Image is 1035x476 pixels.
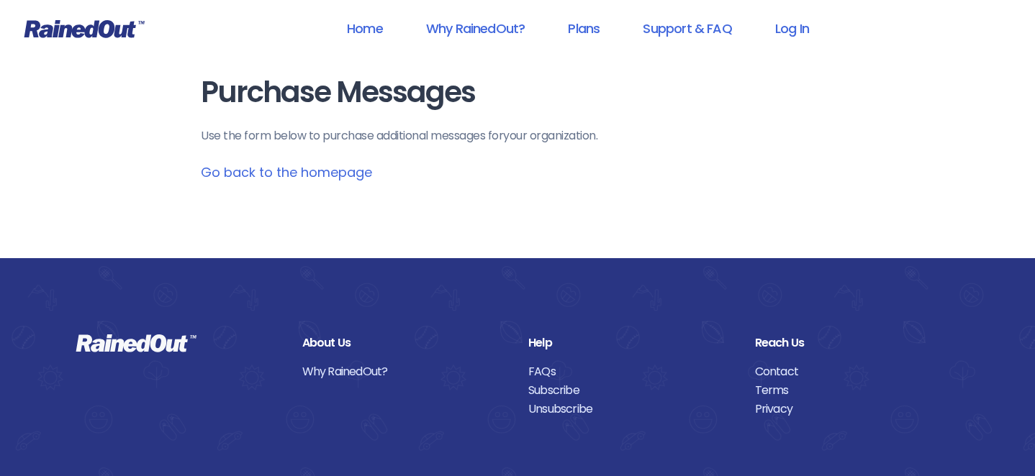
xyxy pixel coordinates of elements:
[201,76,834,109] h1: Purchase Messages
[755,381,960,400] a: Terms
[201,127,834,145] p: Use the form below to purchase additional messages for your organization .
[624,12,750,45] a: Support & FAQ
[328,12,402,45] a: Home
[302,334,507,352] div: About Us
[549,12,618,45] a: Plans
[528,381,733,400] a: Subscribe
[528,334,733,352] div: Help
[528,362,733,381] a: FAQs
[201,163,372,181] a: Go back to the homepage
[756,12,828,45] a: Log In
[755,362,960,381] a: Contact
[755,400,960,418] a: Privacy
[302,362,507,381] a: Why RainedOut?
[407,12,544,45] a: Why RainedOut?
[528,400,733,418] a: Unsubscribe
[755,334,960,352] div: Reach Us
